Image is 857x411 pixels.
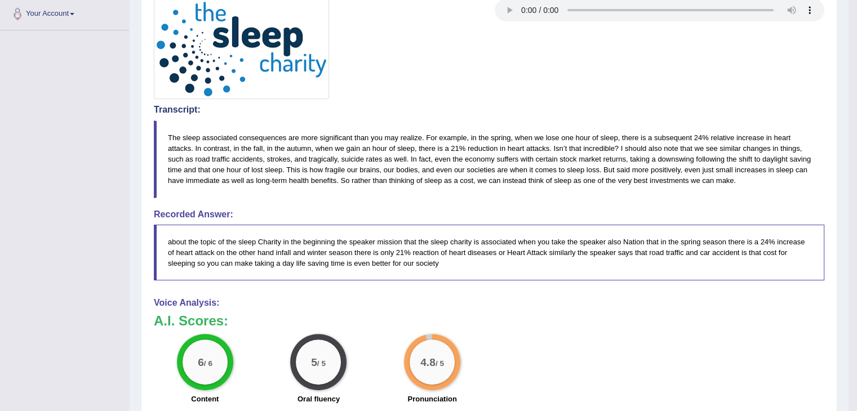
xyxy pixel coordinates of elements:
b: A.I. Scores: [154,313,228,328]
small: / 5 [317,359,326,368]
label: Pronunciation [407,394,456,404]
h4: Recorded Answer: [154,209,824,220]
small: / 6 [204,359,212,368]
h4: Transcript: [154,105,824,115]
label: Oral fluency [297,394,340,404]
big: 5 [312,356,318,368]
blockquote: about the topic of the sleep Charity in the beginning the speaker mission that the sleep charity ... [154,225,824,280]
small: / 5 [436,359,444,368]
blockquote: The sleep associated consequences are more significant than you may realize. For example, in the ... [154,120,824,198]
big: 4.8 [420,356,436,368]
big: 6 [198,356,204,368]
h4: Voice Analysis: [154,298,824,308]
label: Content [191,394,219,404]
